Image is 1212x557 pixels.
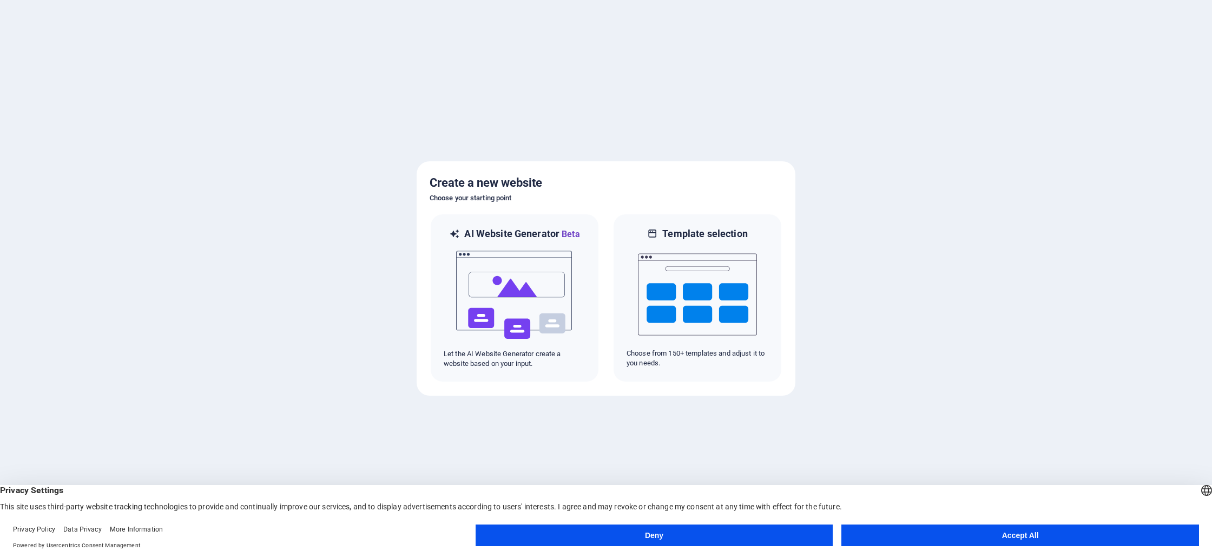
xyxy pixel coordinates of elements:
[627,349,768,368] p: Choose from 150+ templates and adjust it to you needs.
[559,229,580,239] span: Beta
[430,174,782,192] h5: Create a new website
[430,213,600,383] div: AI Website GeneratorBetaaiLet the AI Website Generator create a website based on your input.
[430,192,782,205] h6: Choose your starting point
[612,213,782,383] div: Template selectionChoose from 150+ templates and adjust it to you needs.
[455,241,574,349] img: ai
[464,227,579,241] h6: AI Website Generator
[444,349,585,369] p: Let the AI Website Generator create a website based on your input.
[662,227,747,240] h6: Template selection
